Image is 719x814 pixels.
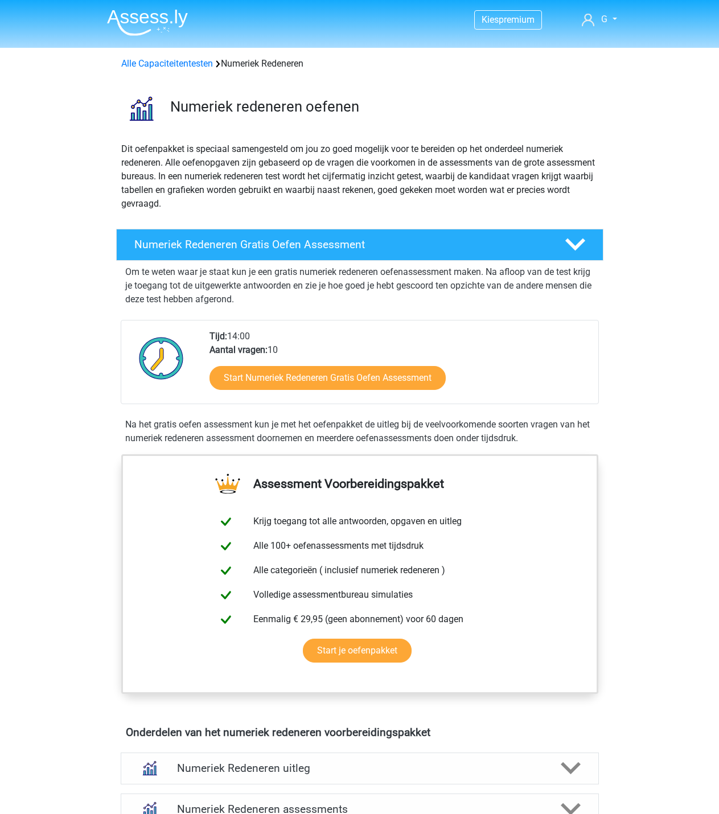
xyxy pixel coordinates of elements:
p: Dit oefenpakket is speciaal samengesteld om jou zo goed mogelijk voor te bereiden op het onderdee... [121,142,598,211]
a: Kiespremium [475,12,541,27]
span: premium [499,14,535,25]
b: Tijd: [209,331,227,342]
div: Na het gratis oefen assessment kun je met het oefenpakket de uitleg bij de veelvoorkomende soorte... [121,418,599,445]
a: G [577,13,621,26]
a: Alle Capaciteitentesten [121,58,213,69]
h4: Numeriek Redeneren uitleg [177,762,543,775]
img: numeriek redeneren uitleg [135,754,164,783]
span: Kies [482,14,499,25]
p: Om te weten waar je staat kun je een gratis numeriek redeneren oefenassessment maken. Na afloop v... [125,265,594,306]
img: Klok [133,330,190,387]
a: Numeriek Redeneren Gratis Oefen Assessment [112,229,608,261]
img: Assessly [107,9,188,36]
a: Start Numeriek Redeneren Gratis Oefen Assessment [209,366,446,390]
span: G [601,14,607,24]
h4: Numeriek Redeneren Gratis Oefen Assessment [134,238,547,251]
b: Aantal vragen: [209,344,268,355]
a: uitleg Numeriek Redeneren uitleg [116,753,603,784]
h3: Numeriek redeneren oefenen [170,98,594,116]
h4: Onderdelen van het numeriek redeneren voorbereidingspakket [126,726,594,739]
div: Numeriek Redeneren [117,57,603,71]
div: 14:00 10 [201,330,598,404]
img: numeriek redeneren [117,84,165,133]
a: Start je oefenpakket [303,639,412,663]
